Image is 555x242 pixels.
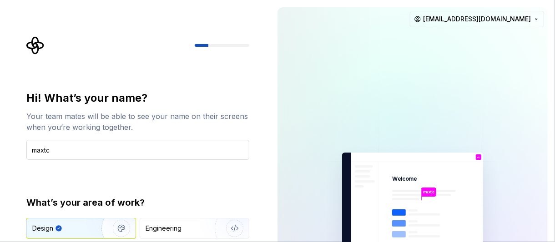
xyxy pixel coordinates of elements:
div: What’s your area of work? [26,196,249,209]
input: Han Solo [26,140,249,160]
p: Welcome [392,175,417,183]
span: [EMAIL_ADDRESS][DOMAIN_NAME] [423,15,531,24]
p: maxtc [423,189,434,195]
svg: Supernova Logo [26,36,45,54]
p: m [477,156,480,158]
div: Hi! What’s your name? [26,91,249,105]
button: [EMAIL_ADDRESS][DOMAIN_NAME] [410,11,544,27]
div: Your team mates will be able to see your name on their screens when you’re working together. [26,111,249,133]
div: Design [32,224,53,233]
div: Engineering [146,224,182,233]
